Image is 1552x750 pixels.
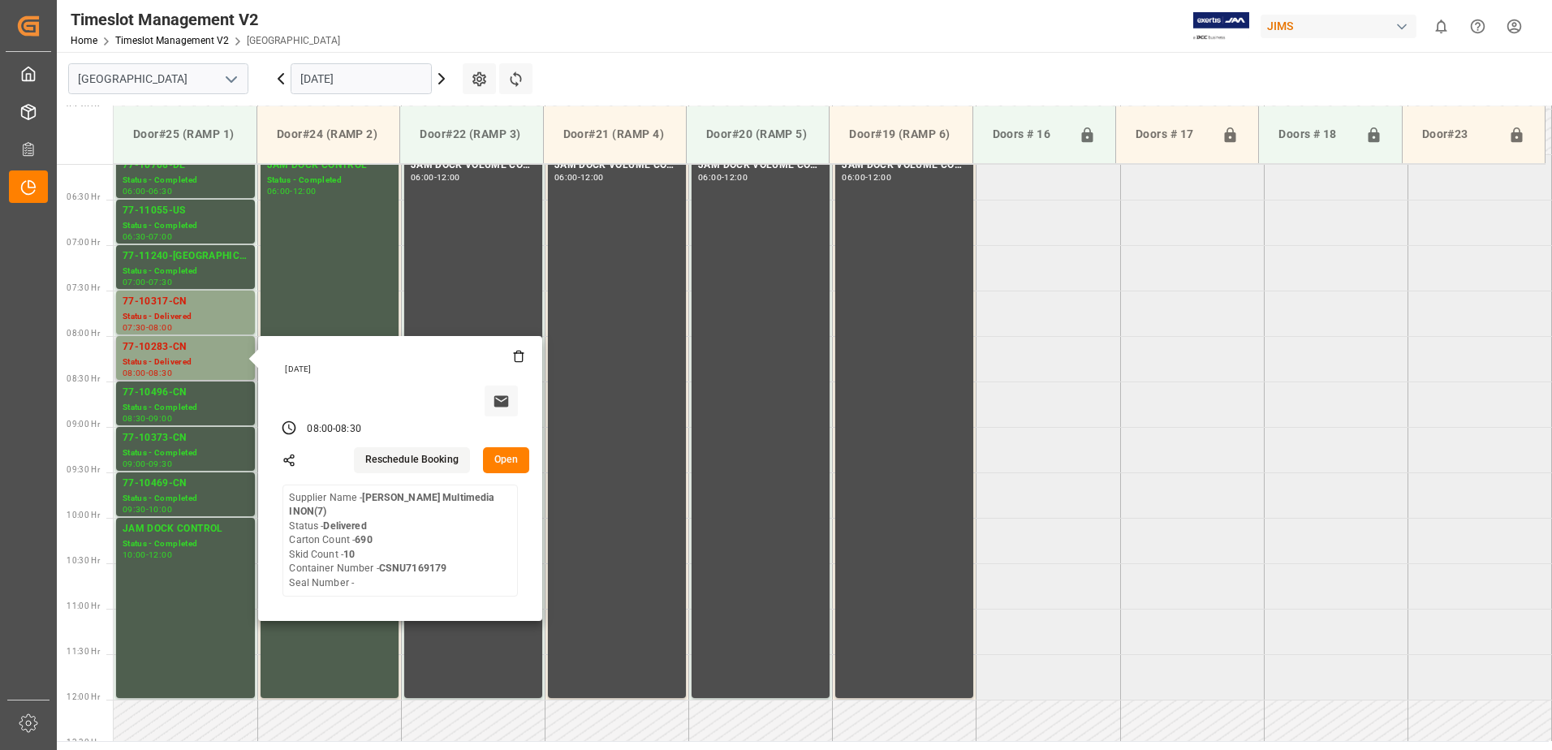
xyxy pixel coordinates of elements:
div: Status - Completed [123,265,248,278]
span: 11:30 Hr [67,647,100,656]
span: 10:30 Hr [67,556,100,565]
div: 09:30 [123,506,146,513]
div: Door#22 (RAMP 3) [413,119,529,149]
div: 12:00 [868,174,891,181]
div: 09:00 [149,415,172,422]
input: Type to search/select [68,63,248,94]
div: Door#20 (RAMP 5) [700,119,816,149]
div: Status - Completed [123,492,248,506]
div: 77-10708-DE [123,157,248,174]
button: open menu [218,67,243,92]
div: 07:00 [123,278,146,286]
div: - [146,233,149,240]
div: 06:30 [149,187,172,195]
div: 12:00 [293,187,317,195]
div: 77-11240-[GEOGRAPHIC_DATA] [123,248,248,265]
b: 690 [355,534,372,545]
div: 06:00 [698,174,722,181]
span: 09:30 Hr [67,465,100,474]
div: Status - Completed [123,537,248,551]
img: Exertis%20JAM%20-%20Email%20Logo.jpg_1722504956.jpg [1193,12,1249,41]
div: 77-10469-CN [123,476,248,492]
div: - [333,422,335,437]
div: Status - Completed [267,174,392,187]
b: [PERSON_NAME] Multimedia INON(7) [289,492,494,518]
span: 07:00 Hr [67,238,100,247]
div: Status - Delivered [123,310,248,324]
div: 06:00 [123,187,146,195]
button: JIMS [1261,11,1423,41]
div: Status - Delivered [123,356,248,369]
div: - [146,415,149,422]
span: 08:00 Hr [67,329,100,338]
button: Reschedule Booking [354,447,470,473]
div: 08:30 [335,422,361,437]
div: 08:30 [123,415,146,422]
div: - [434,174,437,181]
div: Status - Completed [123,401,248,415]
div: JAM DOCK VOLUME CONTROL [554,157,679,174]
div: JAM DOCK CONTROL [123,521,248,537]
div: 07:30 [123,324,146,331]
span: 10:00 Hr [67,511,100,519]
div: - [146,460,149,468]
div: - [722,174,724,181]
div: 12:00 [724,174,748,181]
div: - [865,174,868,181]
div: 77-10283-CN [123,339,248,356]
button: show 0 new notifications [1423,8,1459,45]
div: 08:00 [123,369,146,377]
div: 06:00 [842,174,865,181]
div: - [146,278,149,286]
div: Status - Completed [123,174,248,187]
div: 07:00 [149,233,172,240]
b: Delivered [323,520,366,532]
div: 10:00 [149,506,172,513]
div: - [146,369,149,377]
div: JAM DOCK VOLUME CONTROL [411,157,536,174]
div: 12:00 [580,174,604,181]
input: DD.MM.YYYY [291,63,432,94]
div: 06:00 [554,174,578,181]
span: 12:30 Hr [67,738,100,747]
div: JIMS [1261,15,1416,38]
div: 06:00 [267,187,291,195]
div: Doors # 18 [1272,119,1358,150]
div: Door#21 (RAMP 4) [557,119,673,149]
span: 09:00 Hr [67,420,100,429]
div: Status - Completed [123,219,248,233]
div: - [146,551,149,558]
div: JAM DOCK VOLUME CONTROL [842,157,967,174]
div: - [146,187,149,195]
div: - [146,324,149,331]
div: 06:00 [411,174,434,181]
span: 08:30 Hr [67,374,100,383]
div: Door#23 [1416,119,1502,150]
div: JAM DOCK VOLUME CONTROL [698,157,823,174]
b: CSNU7169179 [379,562,446,574]
div: 77-10317-CN [123,294,248,310]
div: Door#19 (RAMP 6) [843,119,959,149]
div: 08:00 [307,422,333,437]
span: 12:00 Hr [67,692,100,701]
div: Doors # 17 [1129,119,1215,150]
div: [DATE] [279,364,524,375]
div: Status - Completed [123,446,248,460]
div: 06:30 [123,233,146,240]
div: Door#24 (RAMP 2) [270,119,386,149]
div: 77-10373-CN [123,430,248,446]
div: - [146,506,149,513]
div: Timeslot Management V2 [71,7,340,32]
div: 10:00 [123,551,146,558]
div: 12:00 [149,551,172,558]
div: 12:00 [437,174,460,181]
div: - [578,174,580,181]
a: Home [71,35,97,46]
span: 11:00 Hr [67,601,100,610]
div: - [290,187,292,195]
div: Doors # 16 [986,119,1072,150]
div: Door#25 (RAMP 1) [127,119,244,149]
a: Timeslot Management V2 [115,35,229,46]
div: 77-11055-US [123,203,248,219]
button: Help Center [1459,8,1496,45]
